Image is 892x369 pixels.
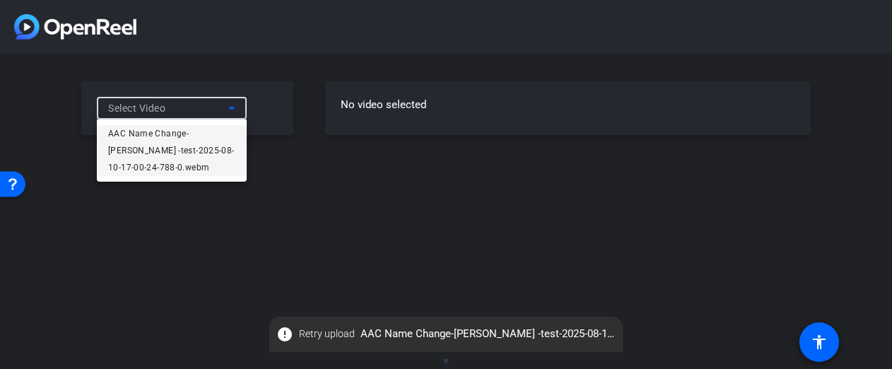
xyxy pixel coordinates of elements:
[441,355,452,368] span: ▼
[276,326,293,343] mat-icon: error
[108,125,235,176] span: AAC Name Change-[PERSON_NAME] -test-2025-08-10-17-00-24-788-0.webm
[269,322,623,347] span: AAC Name Change-[PERSON_NAME] -test-2025-08-10-17-00-24-788-0.webm
[299,327,355,341] span: Retry upload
